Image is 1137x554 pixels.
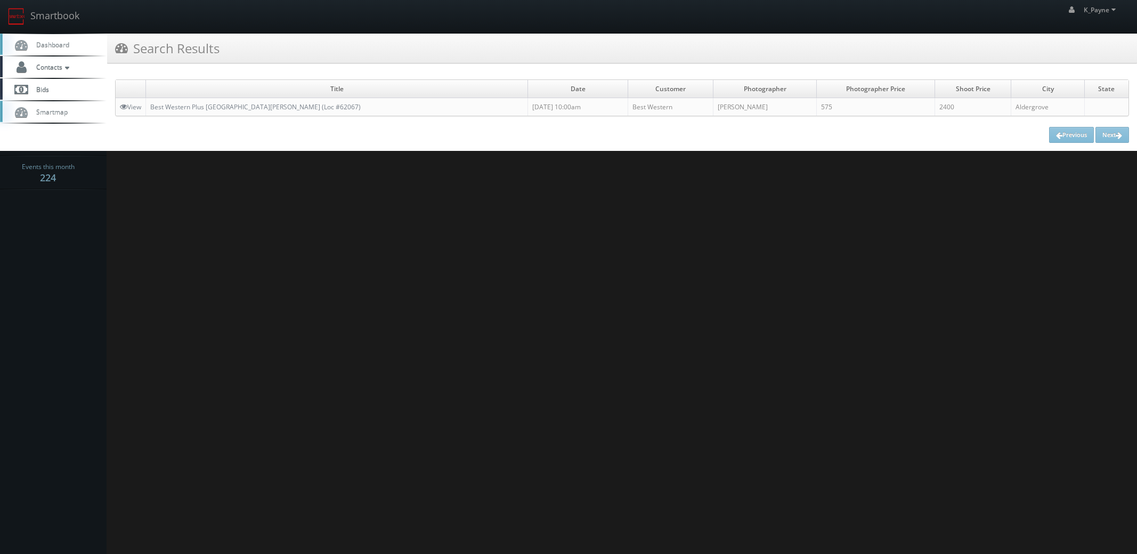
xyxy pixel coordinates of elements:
td: 575 [816,98,935,116]
a: Best Western Plus [GEOGRAPHIC_DATA][PERSON_NAME] (Loc #62067) [150,102,361,111]
td: Date [528,80,628,98]
td: Title [146,80,528,98]
td: 2400 [935,98,1011,116]
td: Best Western [628,98,713,116]
td: Photographer [713,80,816,98]
span: Contacts [31,62,72,71]
td: State [1084,80,1128,98]
img: smartbook-logo.png [8,8,25,25]
h3: Search Results [115,39,220,58]
strong: 224 [40,171,56,184]
td: Photographer Price [816,80,935,98]
td: Shoot Price [935,80,1011,98]
td: Customer [628,80,713,98]
td: City [1011,80,1085,98]
span: Dashboard [31,40,69,49]
td: Aldergrove [1011,98,1085,116]
span: Smartmap [31,107,68,116]
span: Bids [31,85,49,94]
a: View [120,102,141,111]
td: [PERSON_NAME] [713,98,816,116]
td: [DATE] 10:00am [528,98,628,116]
span: K_Payne [1084,5,1119,14]
span: Events this month [22,162,75,172]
